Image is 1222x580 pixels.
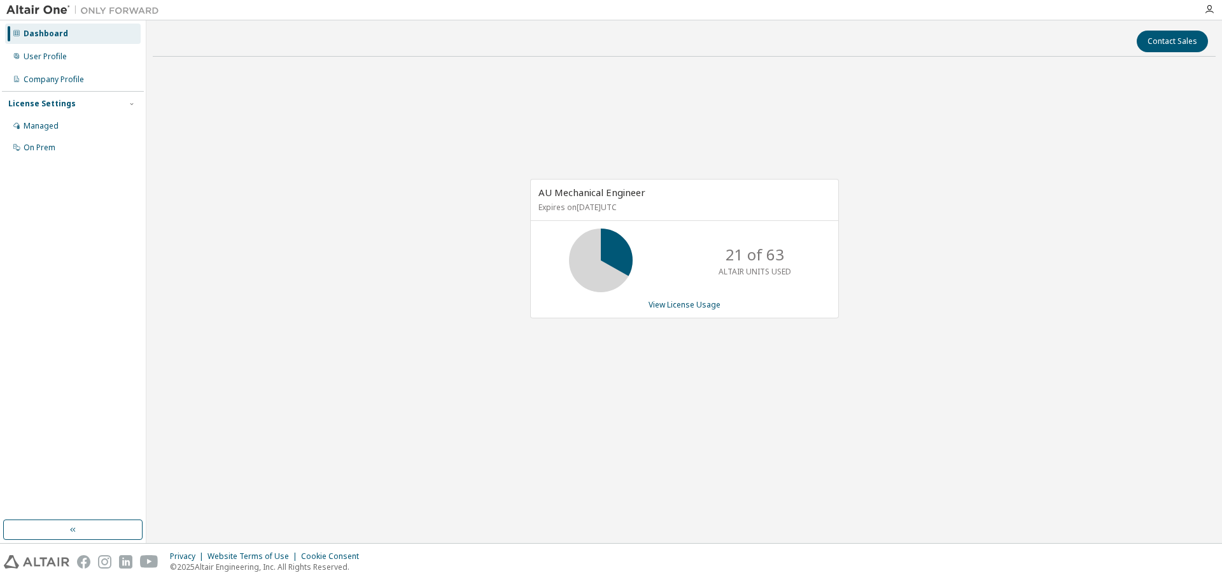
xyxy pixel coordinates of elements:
div: Managed [24,121,59,131]
img: facebook.svg [77,555,90,569]
p: 21 of 63 [726,244,784,265]
p: © 2025 Altair Engineering, Inc. All Rights Reserved. [170,562,367,572]
div: On Prem [24,143,55,153]
p: Expires on [DATE] UTC [538,202,827,213]
button: Contact Sales [1137,31,1208,52]
img: Altair One [6,4,165,17]
p: ALTAIR UNITS USED [719,266,791,277]
div: User Profile [24,52,67,62]
span: AU Mechanical Engineer [538,186,645,199]
div: Dashboard [24,29,68,39]
div: Company Profile [24,74,84,85]
img: youtube.svg [140,555,158,569]
a: View License Usage [649,299,720,310]
img: altair_logo.svg [4,555,69,569]
div: License Settings [8,99,76,109]
div: Website Terms of Use [207,551,301,562]
img: linkedin.svg [119,555,132,569]
img: instagram.svg [98,555,111,569]
div: Privacy [170,551,207,562]
div: Cookie Consent [301,551,367,562]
